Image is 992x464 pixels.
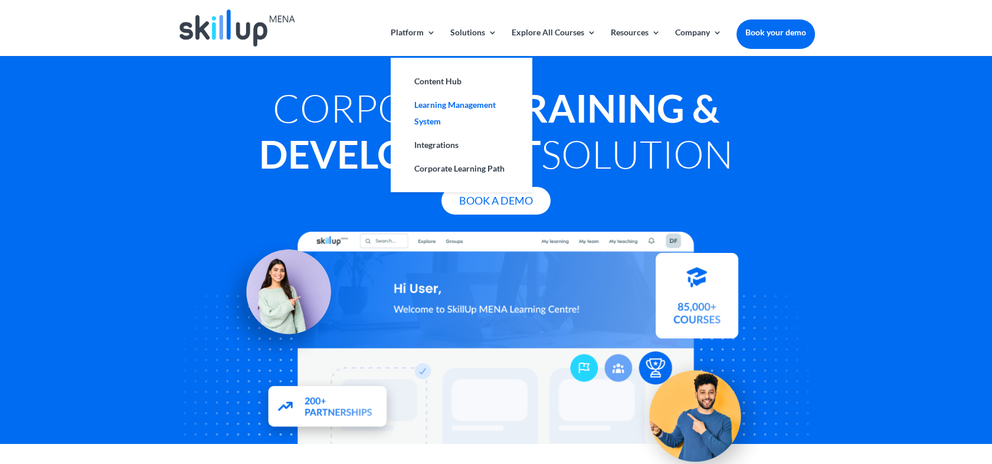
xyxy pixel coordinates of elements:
[391,28,436,56] a: Platform
[402,93,520,133] a: Learning Management System
[736,19,815,45] a: Book your demo
[179,9,295,47] img: Skillup Mena
[512,28,596,56] a: Explore All Courses
[259,85,719,177] strong: Training & Development
[178,85,815,183] h1: Corporate Solution
[441,187,551,215] a: Book A Demo
[450,28,497,56] a: Solutions
[933,407,992,464] iframe: Chat Widget
[675,28,722,56] a: Company
[254,374,400,443] img: Partners - SkillUp Mena
[656,258,738,344] img: Courses library - SkillUp MENA
[402,70,520,93] a: Content Hub
[215,236,343,364] img: Learning Management Solution - SkillUp
[611,28,660,56] a: Resources
[402,157,520,180] a: Corporate Learning Path
[402,133,520,157] a: Integrations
